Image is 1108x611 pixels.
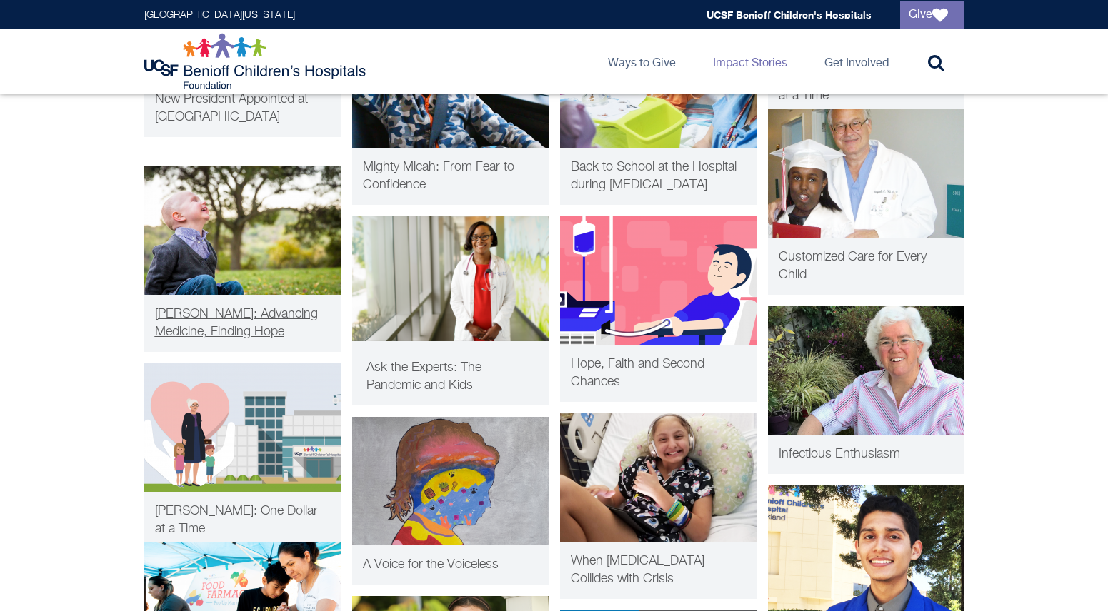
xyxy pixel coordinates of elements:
[144,363,341,492] img: Building a legacy one dollar at a time.
[144,10,295,20] a: [GEOGRAPHIC_DATA][US_STATE]
[144,33,369,90] img: Logo for UCSF Benioff Children's Hospitals Foundation
[155,308,318,338] span: [PERSON_NAME]: Advancing Medicine, Finding Hope
[707,9,872,21] a: UCSF Benioff Children's Hospitals
[363,161,514,191] span: Mighty Micah: From Fear to Confidence
[560,216,757,345] img: UCSF First in State to Provide FDA-Approved CAR-T for Pediatric Cancer Patients
[813,29,900,94] a: Get Involved
[702,29,799,94] a: Impact Stories
[597,29,687,94] a: Ways to Give
[363,558,499,571] span: A Voice for the Voiceless
[144,166,341,352] a: Patient Care Nicholas sits outside and smiles at the sky [PERSON_NAME]: Advancing Medicine, Findi...
[144,363,341,549] a: Philanthropy Building a legacy one dollar at a time. [PERSON_NAME]: One Dollar at a Time
[560,216,757,402] a: Innovation UCSF First in State to Provide FDA-Approved CAR-T for Pediatric Cancer Patients Hope, ...
[366,361,481,392] span: Ask the Experts: The Pandemic and Kids
[768,109,964,295] a: Patient Care Craniofacial Team Customized Care for Every Child
[560,413,757,599] a: [MEDICAL_DATA] Krystie in her patient room When [MEDICAL_DATA] Collides with Crisis
[571,358,704,388] span: Hope, Faith and Second Chances
[768,109,964,238] img: Craniofacial Team
[352,19,549,205] a: Patient Care Micah Mighty Micah: From Fear to Confidence
[560,19,757,205] a: [MEDICAL_DATA] Engaging in back to school fun at the hospital Back to School at the Hospital duri...
[571,161,737,191] span: Back to School at the Hospital during [MEDICAL_DATA]
[571,555,704,585] span: When [MEDICAL_DATA] Collides with Crisis
[779,448,900,460] span: Infectious Enthusiasm
[779,251,927,281] span: Customized Care for Every Child
[560,413,757,542] img: Krystie2
[768,306,964,435] img: Ann Petru
[352,216,549,405] a: [MEDICAL_DATA] Dr. Lee Atkinson Ask the Experts: The Pandemic and Kids
[155,505,318,535] span: [PERSON_NAME]: One Dollar at a Time
[352,216,549,341] img: Dr. Lee Atkinson
[900,1,964,29] a: Give
[144,166,341,295] img: Nicholas sits outside and smiles at the sky
[352,417,549,545] img: A Voice for the Voiceless CCP
[352,417,549,585] a: Patient Care A Voice for the Voiceless CCP A Voice for the Voiceless
[768,306,964,474] a: [MEDICAL_DATA] Ann Petru: Infectious Enthusiasm Infectious Enthusiasm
